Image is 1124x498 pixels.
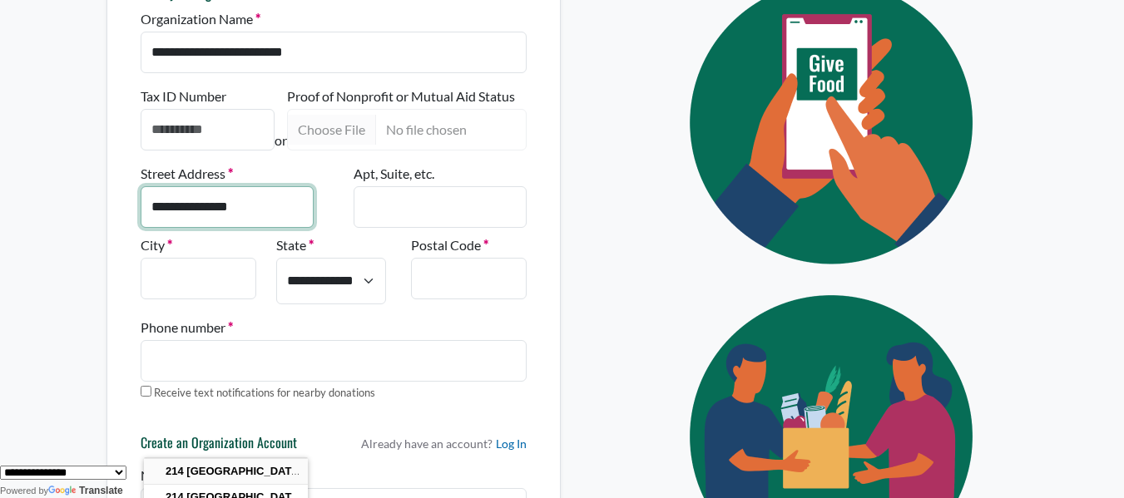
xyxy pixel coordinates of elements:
span: 214 [166,465,184,477]
label: State [276,235,314,255]
label: Phone number [141,318,233,338]
span: Clay, [GEOGRAPHIC_DATA], [GEOGRAPHIC_DATA] [305,466,522,476]
span: [GEOGRAPHIC_DATA] [186,465,302,477]
p: or [275,131,287,150]
p: Already have an account? [361,435,527,452]
a: Log In [496,435,527,452]
label: City [141,235,172,255]
img: Google Translate [48,486,79,497]
label: Receive text notifications for nearby donations [154,385,375,402]
a: Translate [48,485,123,496]
label: Proof of Nonprofit or Mutual Aid Status [287,86,515,106]
label: Tax ID Number [141,86,226,106]
label: Street Address [141,164,233,184]
label: Organization Name [141,9,260,29]
h6: Create an Organization Account [141,435,297,458]
label: Postal Code [411,235,488,255]
label: Apt, Suite, etc. [354,164,434,184]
